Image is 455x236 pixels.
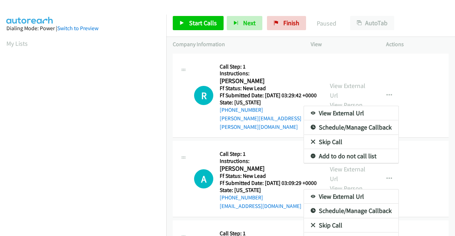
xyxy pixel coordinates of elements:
a: Schedule/Manage Callback [304,120,398,135]
a: Schedule/Manage Callback [304,204,398,218]
div: Dialing Mode: Power | [6,24,160,33]
a: View External Url [304,106,398,120]
a: View External Url [304,190,398,204]
a: Switch to Preview [57,25,98,32]
a: Skip Call [304,135,398,149]
a: Skip Call [304,218,398,232]
a: My Lists [6,39,28,48]
a: Add to do not call list [304,149,398,163]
